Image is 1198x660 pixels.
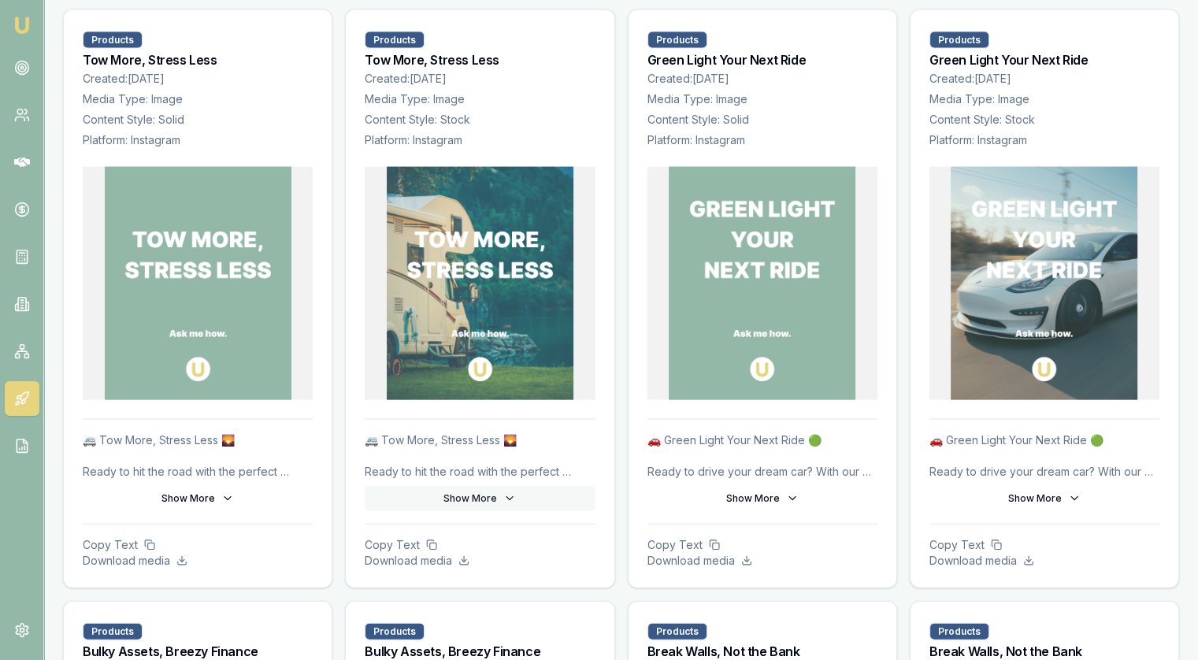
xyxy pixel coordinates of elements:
[929,486,1159,511] button: Show More
[83,71,313,87] p: Created: [DATE]
[365,432,595,480] p: 🚐 Tow More, Stress Less 🌄 Ready to hit the road with the perfect caravan? Our flexible caravan fi...
[365,537,595,553] p: Copy Text
[83,623,143,640] div: Products
[647,486,877,511] button: Show More
[83,112,313,128] p: Content Style: Solid
[365,645,595,658] h3: Bulky Assets, Breezy Finance
[929,537,1159,553] p: Copy Text
[365,54,595,66] h3: Tow More, Stress Less
[929,32,989,49] div: Products
[647,32,707,49] div: Products
[647,132,877,148] p: Platform: Instagram
[365,71,595,87] p: Created: [DATE]
[669,167,855,400] img: Green Light Your Next Ride
[647,91,877,107] p: Media Type: Image
[83,553,313,569] p: Download media
[365,623,425,640] div: Products
[929,623,989,640] div: Products
[929,54,1159,66] h3: Green Light Your Next Ride
[387,167,573,400] img: Tow More, Stress Less
[647,54,877,66] h3: Green Light Your Next Ride
[647,112,877,128] p: Content Style: Solid
[83,432,313,480] p: 🚐 Tow More, Stress Less 🌄 Ready to hit the road with the perfect caravan? Our flexible caravan fi...
[929,132,1159,148] p: Platform: Instagram
[951,167,1137,400] img: Green Light Your Next Ride
[83,537,313,553] p: Copy Text
[929,553,1159,569] p: Download media
[647,537,877,553] p: Copy Text
[83,32,143,49] div: Products
[83,645,313,658] h3: Bulky Assets, Breezy Finance
[647,432,877,480] p: 🚗 Green Light Your Next Ride 🟢 Ready to drive your dream car? With our hassle-free car finance op...
[365,486,595,511] button: Show More
[647,623,707,640] div: Products
[647,645,877,658] h3: Break Walls, Not the Bank
[647,71,877,87] p: Created: [DATE]
[105,167,291,400] img: Tow More, Stress Less
[929,71,1159,87] p: Created: [DATE]
[929,91,1159,107] p: Media Type: Image
[83,132,313,148] p: Platform: Instagram
[365,553,595,569] p: Download media
[83,486,313,511] button: Show More
[83,54,313,66] h3: Tow More, Stress Less
[365,32,425,49] div: Products
[13,16,32,35] img: emu-icon-u.png
[365,112,595,128] p: Content Style: Stock
[83,91,313,107] p: Media Type: Image
[647,553,877,569] p: Download media
[929,432,1159,480] p: 🚗 Green Light Your Next Ride 🟢 Ready to drive your dream car? With our hassle-free car finance op...
[929,645,1159,658] h3: Break Walls, Not the Bank
[365,132,595,148] p: Platform: Instagram
[365,91,595,107] p: Media Type: Image
[929,112,1159,128] p: Content Style: Stock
